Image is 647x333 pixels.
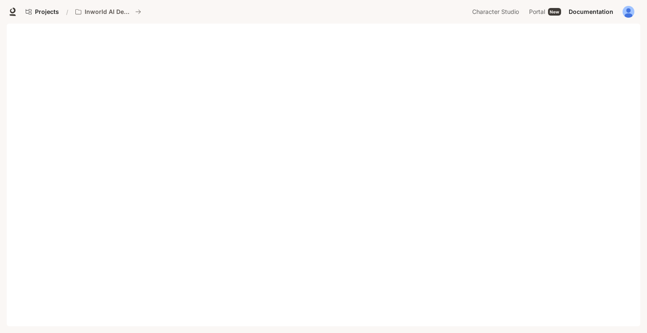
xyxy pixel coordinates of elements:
div: / [63,8,72,16]
span: Portal [529,7,545,17]
div: New [548,8,561,16]
button: All workspaces [72,3,145,20]
a: PortalNew [526,3,564,20]
a: Character Studio [469,3,525,20]
span: Documentation [569,7,613,17]
iframe: Documentation [7,24,640,333]
img: User avatar [623,6,634,18]
a: Documentation [565,3,617,20]
button: User avatar [620,3,637,20]
a: Go to projects [22,3,63,20]
span: Character Studio [472,7,519,17]
span: Projects [35,8,59,16]
p: Inworld AI Demos [85,8,132,16]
